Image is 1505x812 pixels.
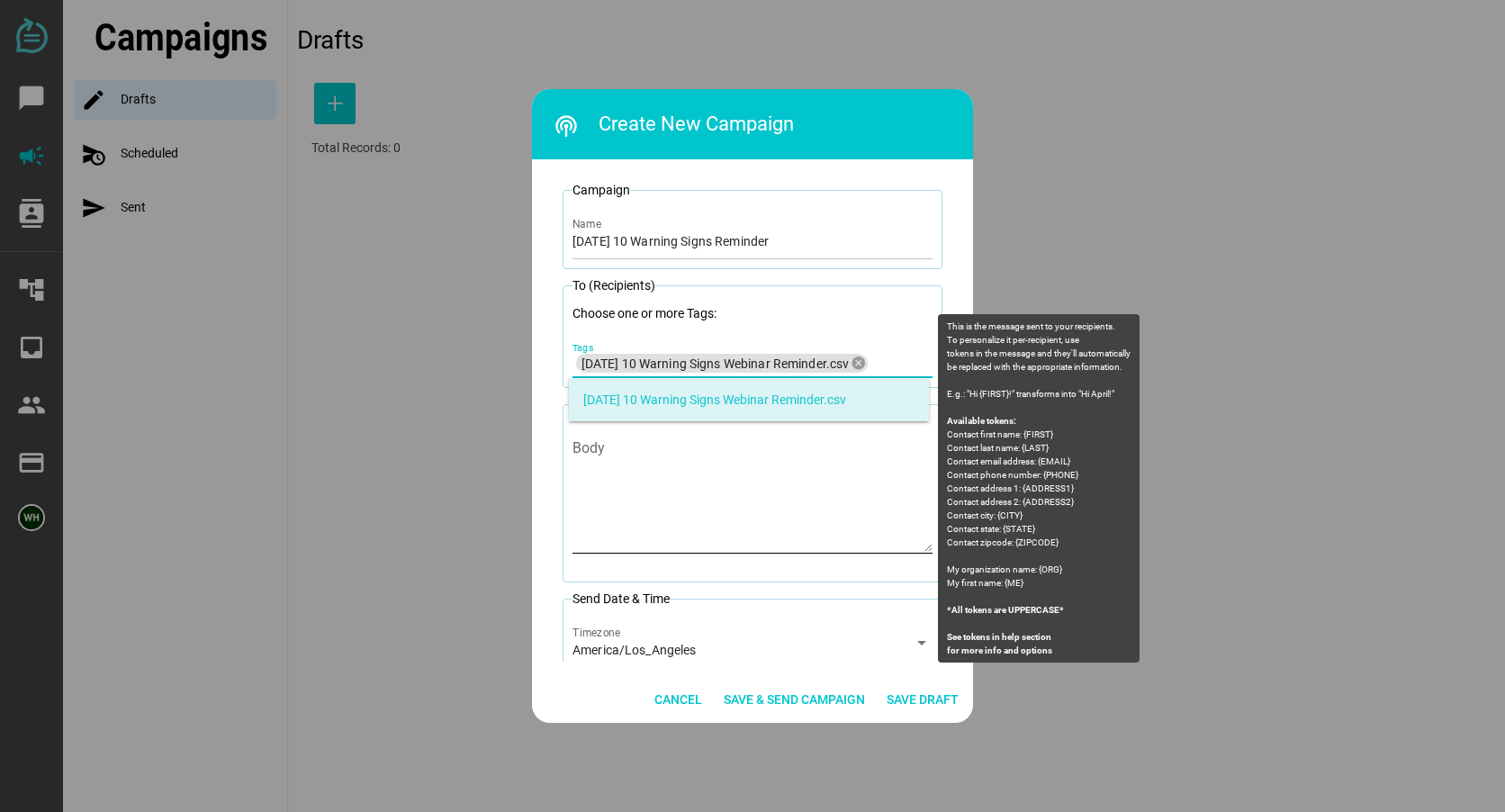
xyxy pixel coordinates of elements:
p: Choose one or more Tags: [572,304,933,323]
span: Cancel [654,689,702,710]
legend: Campaign [572,181,630,200]
button: Save & Send Campaign [716,683,872,716]
div: [DATE] 10 Warning Signs Webinar Reminder.csv [583,392,915,408]
legend: Send Date & Time [572,590,670,609]
legend: To (Recipients) [572,276,655,295]
button: Cancel [647,683,709,716]
span: Save Draft [887,689,959,710]
input: [DATE] 10 Warning Signs Webinar Reminder.csvTags [871,353,933,374]
textarea: Body [572,447,933,552]
i: podcasts [554,113,579,139]
i: arrow_drop_down [911,632,933,654]
input: Name [572,209,933,259]
span: Save & Send Campaign [724,689,865,710]
span: [DATE] 10 Warning Signs Webinar Reminder.csv [581,356,850,372]
span: America/Los_Angeles [572,642,697,658]
i: cancel [851,356,867,372]
button: Save Draft [879,683,966,716]
h3: Create New Campaign [554,102,973,147]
